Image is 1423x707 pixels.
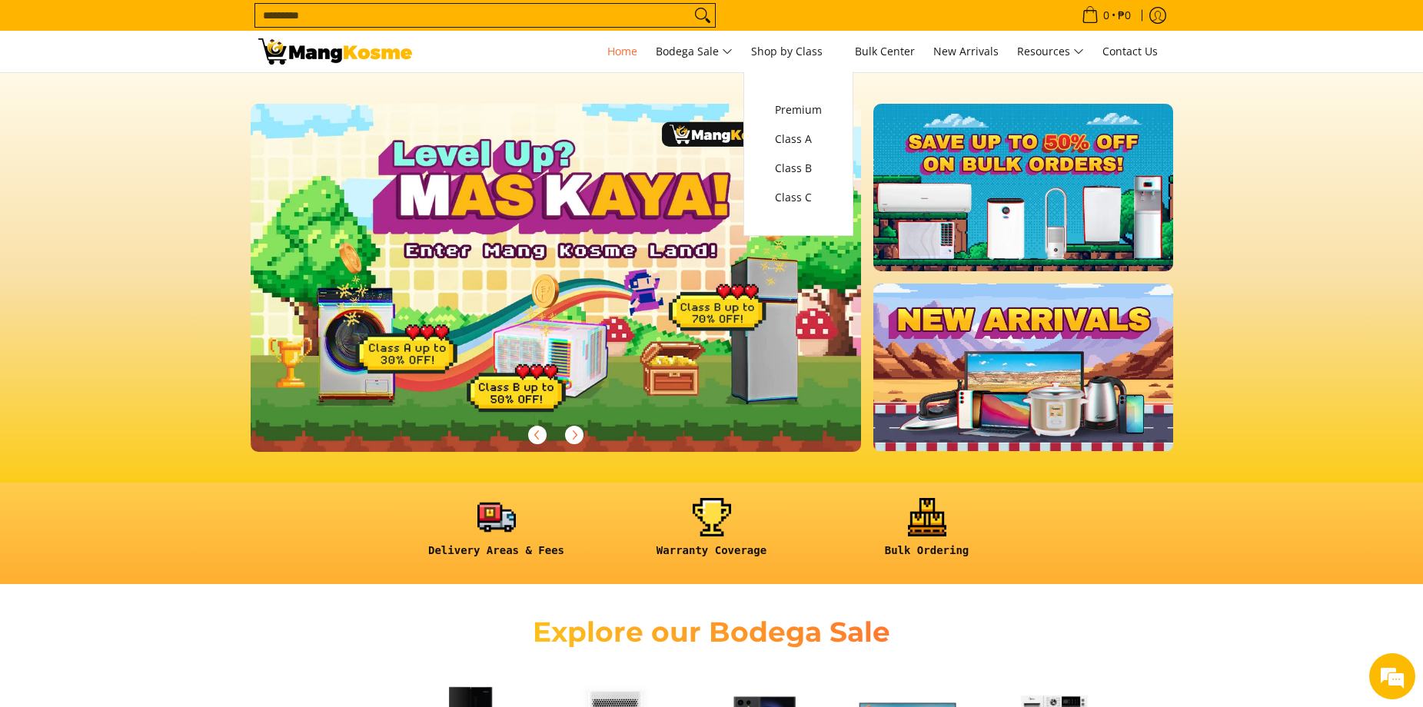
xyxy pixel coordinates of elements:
span: 0 [1101,10,1112,21]
button: Search [690,4,715,27]
span: Bodega Sale [656,42,733,61]
a: Bulk Center [847,31,923,72]
a: Premium [767,95,830,124]
span: Class A [775,130,822,149]
span: Class C [775,188,822,207]
a: Contact Us [1095,31,1165,72]
span: Resources [1017,42,1084,61]
a: Home [600,31,645,72]
a: <h6><strong>Delivery Areas & Fees</strong></h6> [397,498,597,569]
a: New Arrivals [926,31,1006,72]
a: Class C [767,183,830,212]
span: New Arrivals [933,44,999,58]
span: Shop by Class [751,42,836,61]
a: Shop by Class [743,31,844,72]
span: Class B [775,159,822,178]
a: <h6><strong>Bulk Ordering</strong></h6> [827,498,1027,569]
span: Bulk Center [855,44,915,58]
a: Class A [767,124,830,154]
span: ₱0 [1115,10,1133,21]
button: Next [557,418,591,452]
a: Class B [767,154,830,183]
span: • [1077,7,1135,24]
a: <h6><strong>Warranty Coverage</strong></h6> [612,498,812,569]
nav: Main Menu [427,31,1165,72]
span: Home [607,44,637,58]
span: Premium [775,101,822,120]
a: Bodega Sale [648,31,740,72]
button: Previous [520,418,554,452]
h2: Explore our Bodega Sale [489,615,935,649]
img: Mang Kosme: Your Home Appliances Warehouse Sale Partner! [258,38,412,65]
img: Gaming desktop banner [251,104,862,452]
span: Contact Us [1102,44,1158,58]
a: Resources [1009,31,1092,72]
